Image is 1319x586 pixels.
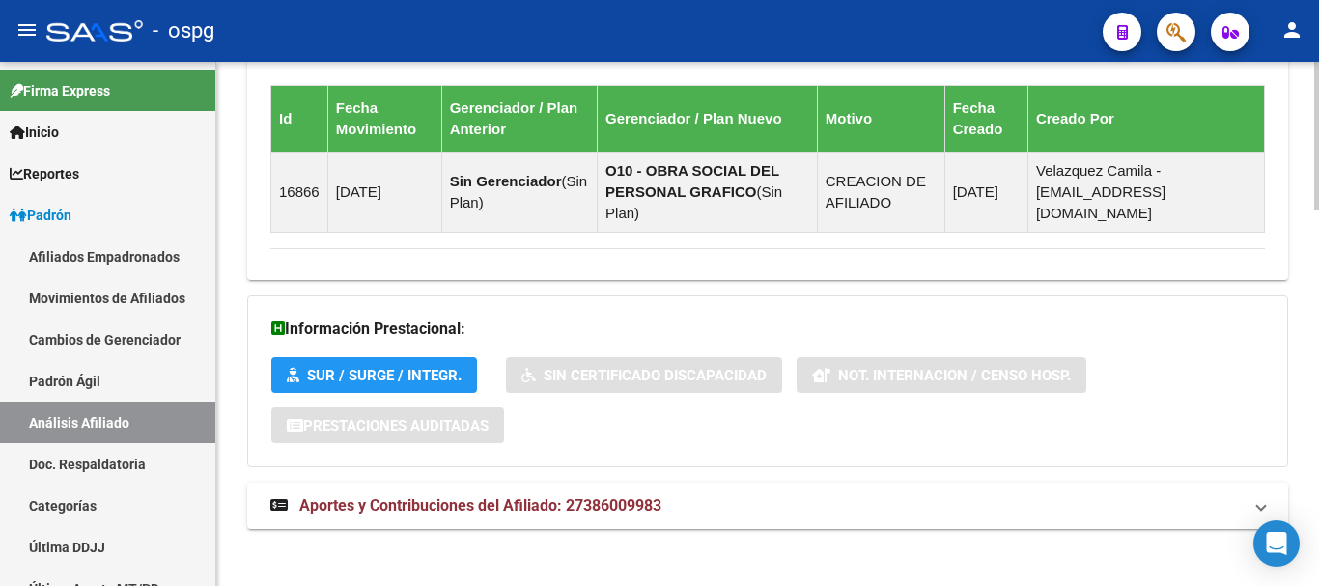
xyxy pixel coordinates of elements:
span: Reportes [10,163,79,184]
th: Fecha Movimiento [327,85,441,152]
span: Inicio [10,122,59,143]
mat-icon: menu [15,18,39,42]
div: Open Intercom Messenger [1253,520,1300,567]
strong: Sin Gerenciador [450,173,562,189]
span: SUR / SURGE / INTEGR. [307,367,462,384]
span: Padrón [10,205,71,226]
strong: O10 - OBRA SOCIAL DEL PERSONAL GRAFICO [605,162,779,200]
th: Creado Por [1027,85,1264,152]
td: [DATE] [944,152,1027,232]
span: Sin Certificado Discapacidad [544,367,767,384]
button: Sin Certificado Discapacidad [506,357,782,393]
th: Fecha Creado [944,85,1027,152]
th: Gerenciador / Plan Nuevo [598,85,818,152]
span: Sin Plan [450,173,588,210]
td: CREACION DE AFILIADO [817,152,944,232]
span: Aportes y Contribuciones del Afiliado: 27386009983 [299,496,661,515]
td: ( ) [441,152,597,232]
span: - ospg [153,10,214,52]
button: SUR / SURGE / INTEGR. [271,357,477,393]
mat-expansion-panel-header: Aportes y Contribuciones del Afiliado: 27386009983 [247,483,1288,529]
span: Sin Plan [605,183,782,221]
span: Prestaciones Auditadas [303,417,489,434]
button: Not. Internacion / Censo Hosp. [797,357,1086,393]
td: 16866 [271,152,328,232]
th: Id [271,85,328,152]
mat-icon: person [1280,18,1304,42]
button: Prestaciones Auditadas [271,407,504,443]
span: Not. Internacion / Censo Hosp. [838,367,1071,384]
th: Gerenciador / Plan Anterior [441,85,597,152]
h3: Información Prestacional: [271,316,1264,343]
td: Velazquez Camila - [EMAIL_ADDRESS][DOMAIN_NAME] [1027,152,1264,232]
span: Firma Express [10,80,110,101]
td: ( ) [598,152,818,232]
td: [DATE] [327,152,441,232]
th: Motivo [817,85,944,152]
